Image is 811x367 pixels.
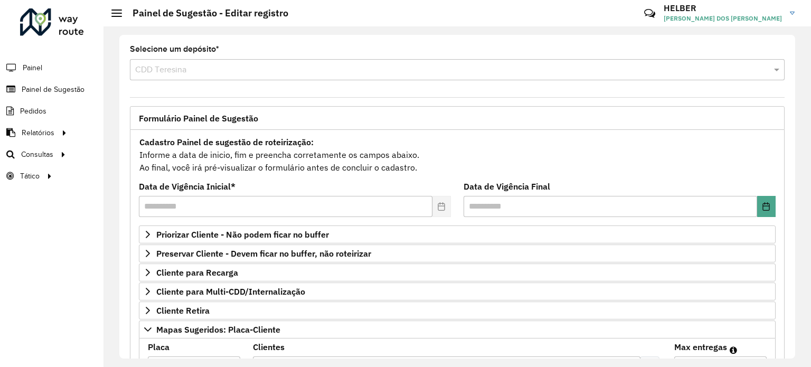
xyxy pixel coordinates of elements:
[20,106,46,117] span: Pedidos
[730,346,737,354] em: Máximo de clientes que serão colocados na mesma rota com os clientes informados
[139,225,776,243] a: Priorizar Cliente - Não podem ficar no buffer
[139,114,258,123] span: Formulário Painel de Sugestão
[757,196,776,217] button: Choose Date
[156,306,210,315] span: Cliente Retira
[130,43,219,55] label: Selecione um depósito
[638,2,661,25] a: Contato Rápido
[664,3,782,13] h3: HELBER
[139,321,776,338] a: Mapas Sugeridos: Placa-Cliente
[139,302,776,319] a: Cliente Retira
[139,264,776,281] a: Cliente para Recarga
[139,244,776,262] a: Preservar Cliente - Devem ficar no buffer, não roteirizar
[139,137,314,147] strong: Cadastro Painel de sugestão de roteirização:
[139,135,776,174] div: Informe a data de inicio, fim e preencha corretamente os campos abaixo. Ao final, você irá pré-vi...
[122,7,288,19] h2: Painel de Sugestão - Editar registro
[148,341,169,353] label: Placa
[156,268,238,277] span: Cliente para Recarga
[464,180,550,193] label: Data de Vigência Final
[253,341,285,353] label: Clientes
[22,127,54,138] span: Relatórios
[21,149,53,160] span: Consultas
[674,341,727,353] label: Max entregas
[664,14,782,23] span: [PERSON_NAME] DOS [PERSON_NAME]
[22,84,84,95] span: Painel de Sugestão
[156,287,305,296] span: Cliente para Multi-CDD/Internalização
[156,249,371,258] span: Preservar Cliente - Devem ficar no buffer, não roteirizar
[139,283,776,300] a: Cliente para Multi-CDD/Internalização
[20,171,40,182] span: Tático
[156,325,280,334] span: Mapas Sugeridos: Placa-Cliente
[139,180,235,193] label: Data de Vigência Inicial
[23,62,42,73] span: Painel
[156,230,329,239] span: Priorizar Cliente - Não podem ficar no buffer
